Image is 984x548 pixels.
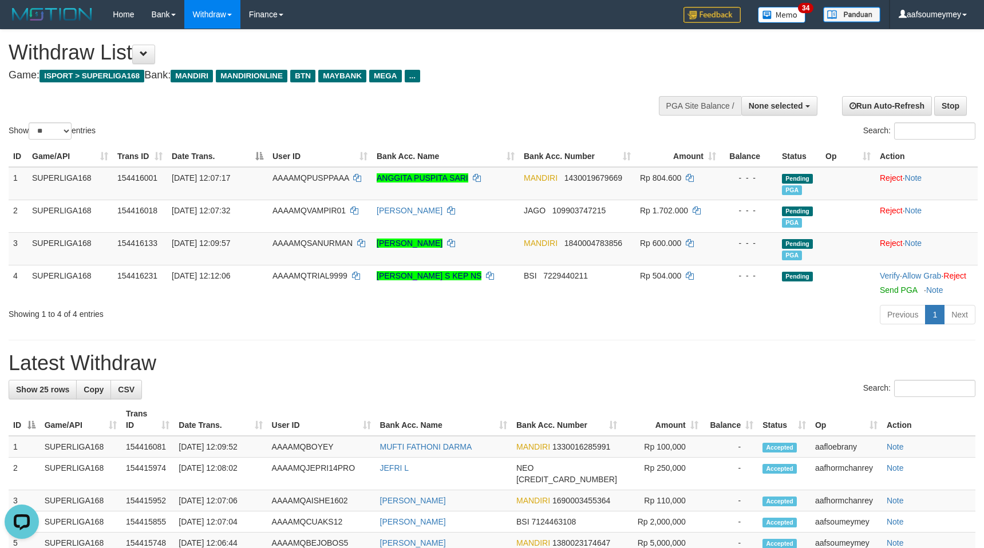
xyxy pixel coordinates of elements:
[887,538,904,547] a: Note
[27,200,113,232] td: SUPERLIGA168
[875,265,978,300] td: · ·
[622,403,703,436] th: Amount: activate to sort column ascending
[9,352,975,375] h1: Latest Withdraw
[29,122,72,140] select: Showentries
[905,173,922,182] a: Note
[377,239,442,248] a: [PERSON_NAME]
[703,490,758,511] td: -
[172,173,230,182] span: [DATE] 12:07:17
[741,96,817,116] button: None selected
[721,146,777,167] th: Balance
[543,271,588,280] span: Copy 7229440211 to clipboard
[5,5,39,39] button: Open LiveChat chat widget
[267,436,376,458] td: AAAAMQBOYEY
[811,436,882,458] td: aafloebrany
[622,436,703,458] td: Rp 100,000
[659,96,741,116] div: PGA Site Balance /
[380,496,446,505] a: [PERSON_NAME]
[887,517,904,526] a: Note
[811,403,882,436] th: Op: activate to sort column ascending
[944,305,975,324] a: Next
[762,443,797,452] span: Accepted
[622,511,703,533] td: Rp 2,000,000
[902,271,941,280] a: Allow Grab
[27,167,113,200] td: SUPERLIGA168
[174,436,267,458] td: [DATE] 12:09:52
[880,206,903,215] a: Reject
[27,232,113,265] td: SUPERLIGA168
[16,385,69,394] span: Show 25 rows
[516,538,550,547] span: MANDIRI
[171,70,213,82] span: MANDIRI
[272,271,347,280] span: AAAAMQTRIAL9999
[39,70,144,82] span: ISPORT > SUPERLIGA168
[512,403,622,436] th: Bank Acc. Number: activate to sort column ascending
[267,458,376,490] td: AAAAMQJEPRI14PRO
[272,239,353,248] span: AAAAMQSANURMAN
[887,496,904,505] a: Note
[635,146,721,167] th: Amount: activate to sort column ascending
[762,464,797,474] span: Accepted
[377,206,442,215] a: [PERSON_NAME]
[121,490,174,511] td: 154415952
[40,436,121,458] td: SUPERLIGA168
[9,403,40,436] th: ID: activate to sort column descending
[27,146,113,167] th: Game/API: activate to sort column ascending
[372,146,519,167] th: Bank Acc. Name: activate to sort column ascending
[863,380,975,397] label: Search:
[524,239,558,248] span: MANDIRI
[117,173,157,182] span: 154416001
[842,96,932,116] a: Run Auto-Refresh
[516,463,534,472] span: NEO
[9,6,96,23] img: MOTION_logo.png
[118,385,135,394] span: CSV
[894,380,975,397] input: Search:
[552,442,610,451] span: Copy 1330016285991 to clipboard
[121,436,174,458] td: 154416081
[821,146,875,167] th: Op: activate to sort column ascending
[782,185,802,195] span: Marked by aafsoumeymey
[172,206,230,215] span: [DATE] 12:07:32
[640,173,681,182] span: Rp 804.600
[318,70,366,82] span: MAYBANK
[725,172,773,184] div: - - -
[9,436,40,458] td: 1
[9,41,645,64] h1: Withdraw List
[9,167,27,200] td: 1
[777,146,821,167] th: Status
[272,206,346,215] span: AAAAMQVAMPIR01
[9,265,27,300] td: 4
[9,146,27,167] th: ID
[516,517,529,526] span: BSI
[622,490,703,511] td: Rp 110,000
[880,305,926,324] a: Previous
[290,70,315,82] span: BTN
[405,70,420,82] span: ...
[121,511,174,533] td: 154415855
[875,167,978,200] td: ·
[117,206,157,215] span: 154416018
[27,265,113,300] td: SUPERLIGA168
[376,403,512,436] th: Bank Acc. Name: activate to sort column ascending
[174,403,267,436] th: Date Trans.: activate to sort column ascending
[905,239,922,248] a: Note
[40,490,121,511] td: SUPERLIGA168
[267,511,376,533] td: AAAAMQCUAKS12
[380,442,472,451] a: MUFTI FATHONI DARMA
[934,96,967,116] a: Stop
[823,7,880,22] img: panduan.png
[9,458,40,490] td: 2
[798,3,813,13] span: 34
[9,380,77,399] a: Show 25 rows
[782,174,813,184] span: Pending
[9,304,401,320] div: Showing 1 to 4 of 4 entries
[9,200,27,232] td: 2
[117,239,157,248] span: 154416133
[380,463,409,472] a: JEFRI L
[172,271,230,280] span: [DATE] 12:12:06
[880,271,900,280] a: Verify
[902,271,943,280] span: ·
[887,442,904,451] a: Note
[887,463,904,472] a: Note
[380,538,446,547] a: [PERSON_NAME]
